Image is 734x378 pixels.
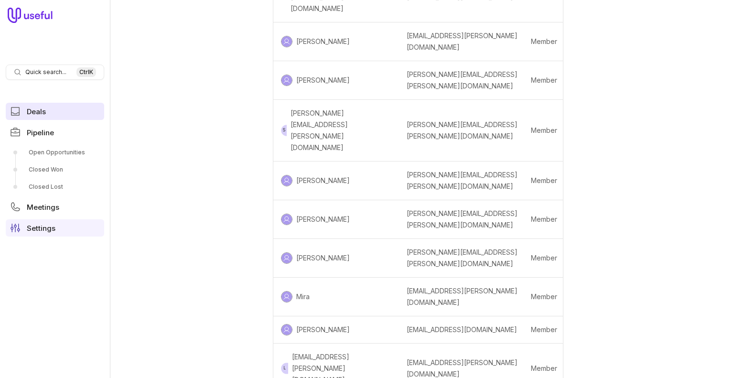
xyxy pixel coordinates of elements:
[292,175,350,186] a: [PERSON_NAME]
[531,215,557,223] span: Member
[27,204,59,211] span: Meetings
[6,198,104,216] a: Meetings
[407,120,518,140] span: [PERSON_NAME][EMAIL_ADDRESS][PERSON_NAME][DOMAIN_NAME]
[407,287,518,306] span: [EMAIL_ADDRESS][PERSON_NAME][DOMAIN_NAME]
[6,103,104,120] a: Deals
[292,214,350,225] a: [PERSON_NAME]
[25,68,66,76] span: Quick search...
[283,366,286,370] text: L
[292,252,350,264] a: [PERSON_NAME]
[531,254,557,262] span: Member
[292,36,350,47] a: [PERSON_NAME]
[6,179,104,194] a: Closed Lost
[6,219,104,237] a: Settings
[407,70,518,90] span: [PERSON_NAME][EMAIL_ADDRESS][PERSON_NAME][DOMAIN_NAME]
[6,145,104,160] a: Open Opportunities
[292,324,350,335] a: [PERSON_NAME]
[6,145,104,194] div: Pipeline submenu
[27,225,55,232] span: Settings
[531,325,557,334] span: Member
[292,291,310,302] a: Mira
[531,364,557,372] span: Member
[531,292,557,301] span: Member
[6,162,104,177] a: Closed Won
[292,75,350,86] a: [PERSON_NAME]
[407,32,518,51] span: [EMAIL_ADDRESS][PERSON_NAME][DOMAIN_NAME]
[407,248,518,268] span: [PERSON_NAME][EMAIL_ADDRESS][PERSON_NAME][DOMAIN_NAME]
[531,37,557,45] span: Member
[407,325,517,334] span: [EMAIL_ADDRESS][DOMAIN_NAME]
[407,358,518,378] span: [EMAIL_ADDRESS][PERSON_NAME][DOMAIN_NAME]
[27,129,54,136] span: Pipeline
[407,171,518,190] span: [PERSON_NAME][EMAIL_ADDRESS][PERSON_NAME][DOMAIN_NAME]
[531,76,557,84] span: Member
[531,126,557,134] span: Member
[6,124,104,141] a: Pipeline
[27,108,46,115] span: Deals
[282,128,285,132] text: S
[531,176,557,184] span: Member
[407,209,518,229] span: [PERSON_NAME][EMAIL_ADDRESS][PERSON_NAME][DOMAIN_NAME]
[287,108,395,153] a: [PERSON_NAME][EMAIL_ADDRESS][PERSON_NAME][DOMAIN_NAME]
[76,67,96,77] kbd: Ctrl K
